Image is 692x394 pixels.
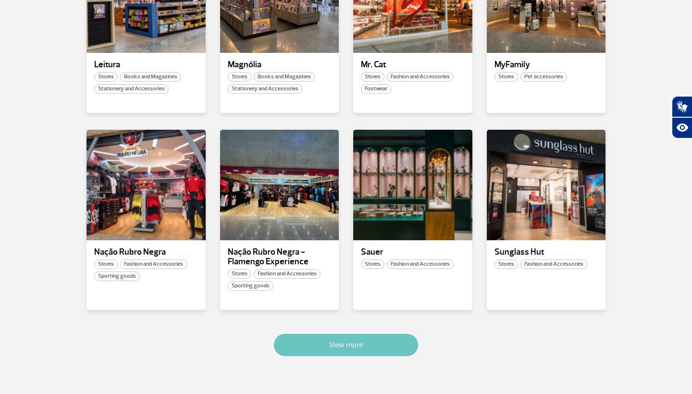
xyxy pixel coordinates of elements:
span: Stores [228,269,251,279]
span: Pet accessories [520,72,567,82]
span: Stores [494,259,518,269]
span: Fashion and Accessories [387,72,454,82]
p: Sauer [361,247,465,257]
span: Fashion and Accessories [120,259,187,269]
span: Fashion and Accessories [254,269,321,279]
span: Stationery and Accessories [228,84,302,94]
span: Stores [361,259,384,269]
span: Books and Magazines [254,72,315,82]
p: Nação Rubro Negra [94,247,198,257]
span: Stores [361,72,384,82]
span: Stores [94,72,118,82]
span: Stores [228,72,251,82]
span: Stationery and Accessories [94,84,169,94]
p: Nação Rubro Negra - Flamengo Experience [228,247,332,267]
p: Magnólia [228,60,332,70]
button: View more [274,334,418,356]
p: MyFamily [494,60,598,70]
span: Sporting goods [228,281,273,291]
p: Mr. Cat [361,60,465,70]
button: Abrir recursos assistivos. [672,117,692,138]
span: Sporting goods [94,271,140,281]
button: Abrir tradutor de língua de sinais. [672,96,692,117]
span: Fashion and Accessories [520,259,587,269]
div: Plugin de acessibilidade da Hand Talk. [672,96,692,138]
span: Stores [94,259,118,269]
span: Stores [494,72,518,82]
p: Leitura [94,60,198,70]
span: Footwear [361,84,391,94]
span: Fashion and Accessories [387,259,454,269]
p: Sunglass Hut [494,247,598,257]
span: Books and Magazines [120,72,181,82]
